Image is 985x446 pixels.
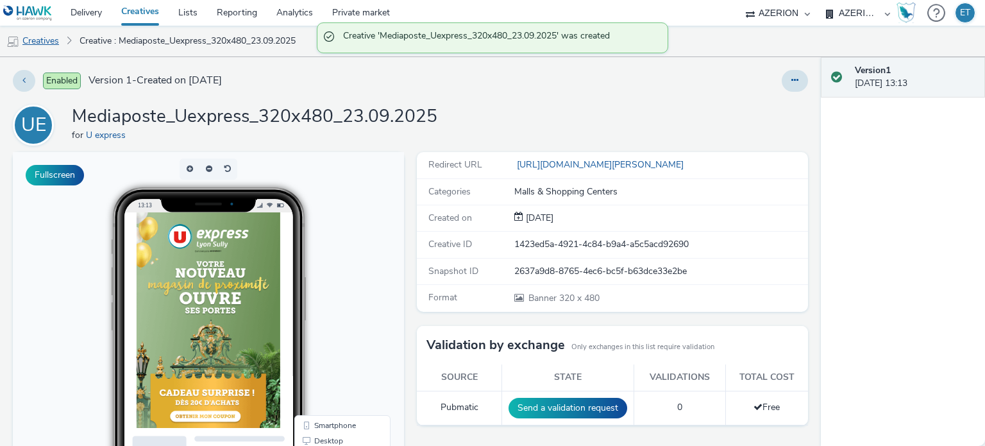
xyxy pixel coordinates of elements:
span: Snapshot ID [428,265,478,277]
strong: Version 1 [855,64,891,76]
button: Send a validation request [509,398,627,418]
th: Validations [634,365,725,391]
li: Smartphone [284,266,375,281]
span: Desktop [301,285,330,293]
a: Hawk Academy [897,3,921,23]
h3: Validation by exchange [426,336,565,355]
span: 13:13 [125,49,139,56]
span: for [72,129,86,141]
span: Creative 'Mediaposte_Uexpress_320x480_23.09.2025' was created [343,30,655,46]
span: Categories [428,185,471,198]
span: 320 x 480 [527,292,600,304]
span: QR Code [301,300,332,308]
img: Advertisement preview [124,60,267,276]
div: 1423ed5a-4921-4c84-b9a4-a5c5acd92690 [514,238,807,251]
li: Desktop [284,281,375,296]
span: 0 [677,401,682,413]
div: ET [960,3,970,22]
a: U express [86,129,131,141]
td: Pubmatic [417,391,502,425]
th: State [502,365,634,391]
div: Creation 23 September 2025, 13:13 [523,212,553,225]
span: [DATE] [523,212,553,224]
div: [DATE] 13:13 [855,64,975,90]
th: Source [417,365,502,391]
span: Enabled [43,73,81,89]
span: Creative ID [428,238,472,250]
span: Banner [528,292,559,304]
span: Free [753,401,780,413]
div: Malls & Shopping Centers [514,185,807,198]
a: Creative : Mediaposte_Uexpress_320x480_23.09.2025 [73,26,302,56]
img: mobile [6,35,19,48]
h1: Mediaposte_Uexpress_320x480_23.09.2025 [72,105,437,129]
img: Hawk Academy [897,3,916,23]
div: UE [21,107,46,143]
small: Only exchanges in this list require validation [571,342,714,352]
li: QR Code [284,296,375,312]
a: [URL][DOMAIN_NAME][PERSON_NAME] [514,159,689,171]
span: Smartphone [301,270,343,277]
span: Created on [428,212,472,224]
span: Redirect URL [428,159,482,171]
a: UE [13,119,59,131]
span: Version 1 - Created on [DATE] [88,73,222,88]
th: Total cost [725,365,808,391]
span: Format [428,291,457,304]
img: undefined Logo [3,5,53,21]
div: 2637a9d8-8765-4ec6-bc5f-b63dce33e2be [514,265,807,278]
button: Fullscreen [26,165,84,185]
